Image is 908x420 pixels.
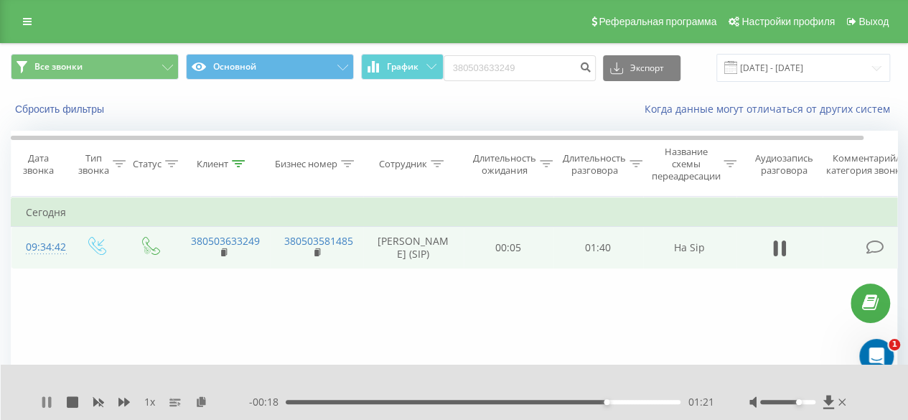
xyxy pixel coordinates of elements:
div: Комментарий/категория звонка [824,152,908,177]
td: 01:40 [553,227,643,269]
a: Когда данные могут отличаться от других систем [645,102,897,116]
div: Аудиозапись разговора [749,152,818,177]
a: 380503633249 [191,234,260,248]
span: Все звонки [34,61,83,73]
span: Выход [858,16,889,27]
button: Все звонки [11,54,179,80]
span: Настройки профиля [741,16,835,27]
iframe: Intercom live chat [859,339,894,373]
div: Дата звонка [11,152,65,177]
span: 01:21 [688,395,713,409]
td: На Sip [643,227,736,269]
div: 09:34:42 [26,233,55,261]
div: Клиент [197,158,228,170]
div: Accessibility label [604,399,609,405]
a: 380503581485 [284,234,353,248]
div: Тип звонка [78,152,109,177]
div: Accessibility label [796,399,802,405]
input: Поиск по номеру [444,55,596,81]
span: - 00:18 [249,395,286,409]
button: Сбросить фильтры [11,103,111,116]
button: Основной [186,54,354,80]
button: Экспорт [603,55,680,81]
div: Статус [133,158,162,170]
div: Длительность разговора [563,152,626,177]
td: 00:05 [464,227,553,269]
span: 1 [889,339,900,350]
div: Сотрудник [379,158,427,170]
td: [PERSON_NAME] (SIP) [363,227,464,269]
button: График [361,54,444,80]
span: 1 x [144,395,155,409]
span: Реферальная программа [599,16,716,27]
div: Длительность ожидания [473,152,536,177]
span: График [387,62,418,72]
div: Бизнес номер [275,158,337,170]
div: Название схемы переадресации [651,146,720,182]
